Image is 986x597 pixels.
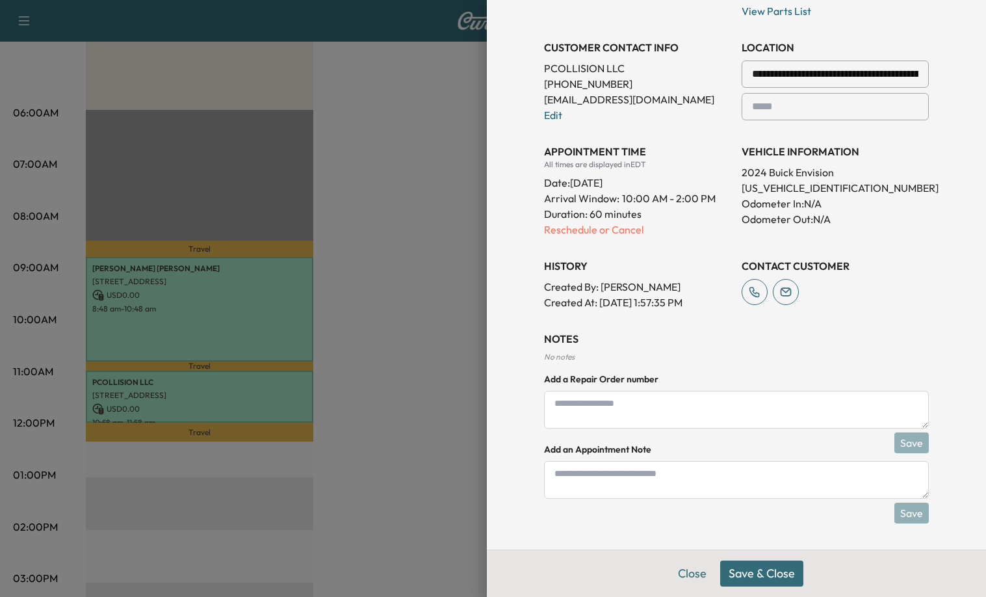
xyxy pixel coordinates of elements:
h3: CONTACT CUSTOMER [742,258,929,274]
p: [EMAIL_ADDRESS][DOMAIN_NAME] [544,92,731,107]
h4: Add a Repair Order number [544,373,929,386]
div: Date: [DATE] [544,170,731,191]
p: 2024 Buick Envision [742,165,929,180]
p: Created At : [DATE] 1:57:35 PM [544,295,731,310]
p: Odometer Out: N/A [742,211,929,227]
h3: APPOINTMENT TIME [544,144,731,159]
h3: History [544,258,731,274]
button: Save & Close [720,561,803,587]
button: Close [669,561,715,587]
p: Reschedule or Cancel [544,222,731,237]
p: [US_VEHICLE_IDENTIFICATION_NUMBER] [742,180,929,196]
h3: VEHICLE INFORMATION [742,144,929,159]
h4: Add an Appointment Note [544,443,929,456]
p: PCOLLISION LLC [544,60,731,76]
p: Created By : [PERSON_NAME] [544,279,731,295]
span: 10:00 AM - 2:00 PM [622,191,716,206]
div: No notes [544,352,929,362]
a: Edit [544,109,562,122]
h3: CUSTOMER CONTACT INFO [544,40,731,55]
p: Odometer In: N/A [742,196,929,211]
div: All times are displayed in EDT [544,159,731,170]
h3: NOTES [544,331,929,347]
h3: LOCATION [742,40,929,55]
p: Duration: 60 minutes [544,206,731,222]
p: [PHONE_NUMBER] [544,76,731,92]
p: Arrival Window: [544,191,731,206]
